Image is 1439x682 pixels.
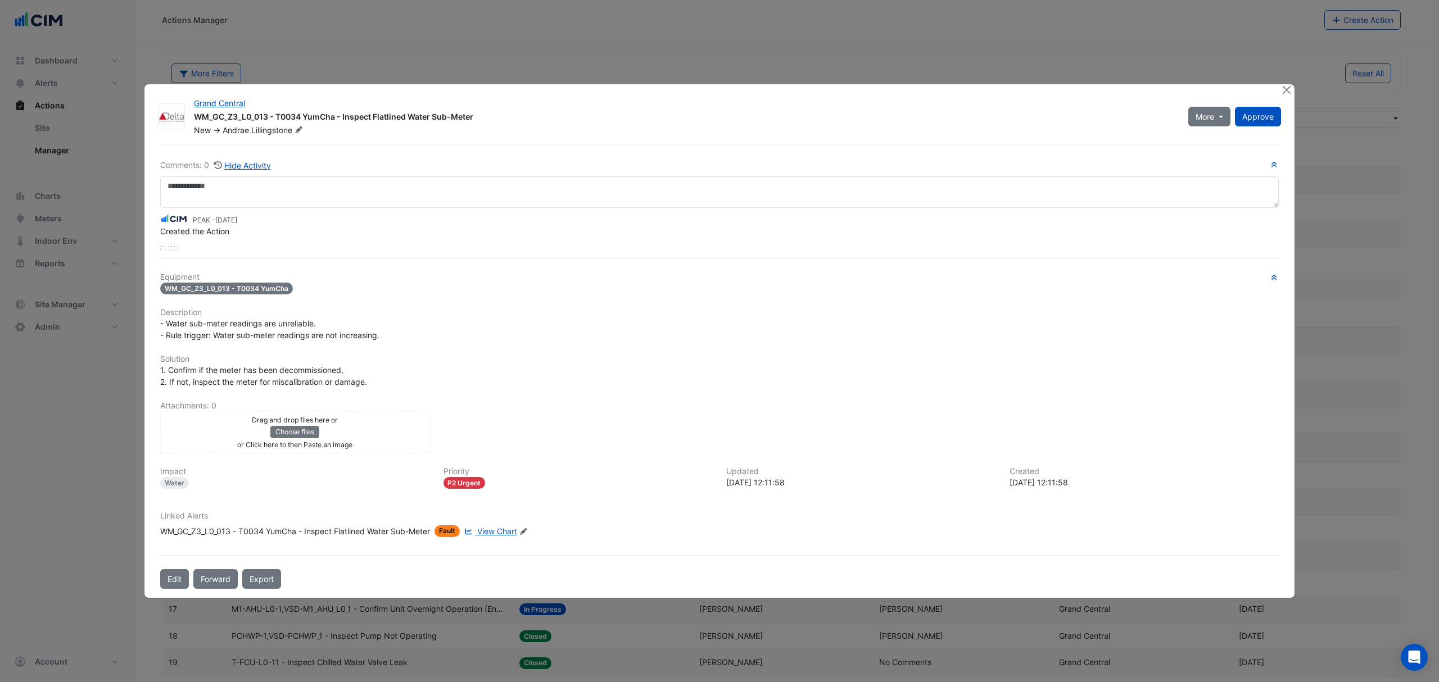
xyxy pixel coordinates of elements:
button: Approve [1235,107,1281,126]
h6: Impact [160,467,430,476]
button: Hide Activity [214,159,271,172]
span: More [1196,111,1214,122]
span: Andrae [223,125,249,135]
a: Grand Central [194,98,245,108]
div: Comments: 0 [160,159,271,172]
img: CIM [160,213,188,225]
h6: Created [1010,467,1279,476]
span: Approve [1242,112,1274,121]
div: WM_GC_Z3_L0_013 - T0034 YumCha - Inspect Flatlined Water Sub-Meter [194,111,1175,125]
div: [DATE] 12:11:58 [1010,476,1279,488]
a: Export [242,569,281,589]
div: [DATE] 12:11:58 [726,476,996,488]
h6: Linked Alerts [160,511,1279,521]
div: WM_GC_Z3_L0_013 - T0034 YumCha - Inspect Flatlined Water Sub-Meter [160,525,430,537]
h6: Equipment [160,272,1279,282]
h6: Updated [726,467,996,476]
span: 2025-09-22 12:11:58 [215,216,237,224]
small: PEAK - [193,215,237,225]
span: Created the Action [160,226,229,236]
div: Open Intercom Messenger [1401,644,1428,671]
button: Choose files [270,426,319,438]
h6: Priority [444,467,713,476]
span: View Chart [477,526,517,536]
img: Delta Building Automation [159,112,184,123]
button: More [1188,107,1230,126]
div: P2 Urgent [444,477,486,489]
fa-icon: Edit Linked Alerts [519,528,528,536]
button: Edit [160,569,189,589]
small: or Click here to then Paste an image [237,440,352,449]
span: -> [213,125,220,135]
button: Close [1280,84,1292,96]
span: Lillingstone [251,125,305,136]
span: - Water sub-meter readings are unreliable. - Rule trigger: Water sub-meter readings are not incre... [160,319,379,340]
small: Drag and drop files here or [252,416,338,424]
h6: Description [160,308,1279,317]
a: View Chart [462,525,517,537]
span: 1. Confirm if the meter has been decommissioned, 2. If not, inspect the meter for miscalibration ... [160,365,367,387]
button: Forward [193,569,238,589]
span: Fault [435,525,460,537]
h6: Attachments: 0 [160,401,1279,411]
span: WM_GC_Z3_L0_013 - T0034 YumCha [160,283,293,294]
span: New [194,125,211,135]
div: Water [160,477,189,489]
h6: Solution [160,354,1279,364]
